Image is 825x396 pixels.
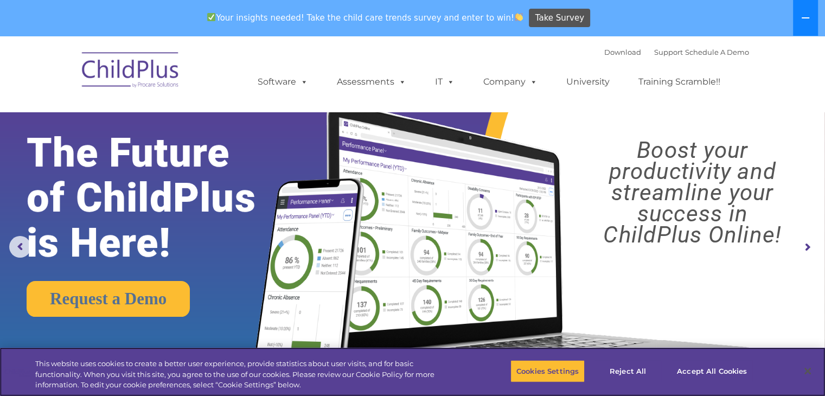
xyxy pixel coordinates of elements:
a: Training Scramble!! [628,71,731,93]
a: Support [654,48,683,56]
a: Schedule A Demo [685,48,749,56]
a: Download [604,48,641,56]
a: Software [247,71,319,93]
rs-layer: The Future of ChildPlus is Here! [27,130,290,265]
a: Company [472,71,548,93]
button: Accept All Cookies [671,360,753,382]
button: Cookies Settings [510,360,585,382]
a: IT [424,71,465,93]
div: This website uses cookies to create a better user experience, provide statistics about user visit... [35,359,454,391]
span: Your insights needed! Take the child care trends survey and enter to win! [203,7,528,28]
a: University [555,71,621,93]
span: Phone number [151,116,197,124]
img: ✅ [207,13,215,21]
button: Close [796,359,820,383]
button: Reject All [594,360,662,382]
span: Last name [151,72,184,80]
font: | [604,48,749,56]
a: Request a Demo [27,281,190,317]
span: Take Survey [535,9,584,28]
a: Assessments [326,71,417,93]
img: ChildPlus by Procare Solutions [76,44,185,99]
img: 👏 [515,13,523,21]
rs-layer: Boost your productivity and streamline your success in ChildPlus Online! [570,139,815,245]
a: Take Survey [529,9,590,28]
